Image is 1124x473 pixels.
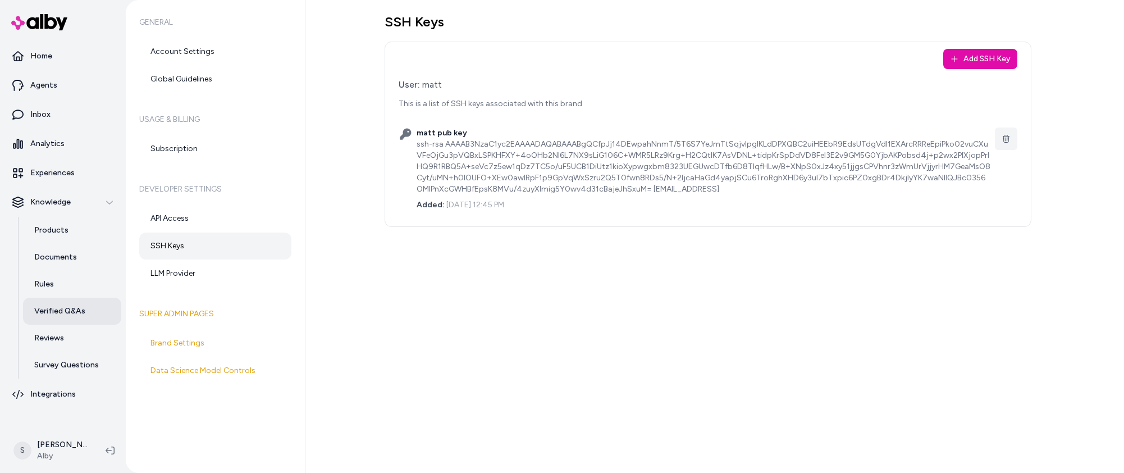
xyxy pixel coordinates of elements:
[7,433,97,469] button: S[PERSON_NAME]Alby
[139,205,291,232] a: API Access
[385,13,1031,30] h1: SSH Keys
[399,79,420,90] span: User:
[139,38,291,65] a: Account Settings
[139,298,291,330] h6: Super Admin Pages
[23,352,121,379] a: Survey Questions
[4,43,121,70] a: Home
[23,298,121,325] a: Verified Q&As
[23,244,121,271] a: Documents
[139,135,291,162] a: Subscription
[34,279,54,290] p: Rules
[30,389,76,400] p: Integrations
[139,330,291,357] a: Brand Settings
[139,104,291,135] h6: Usage & Billing
[4,381,121,408] a: Integrations
[30,138,65,149] p: Analytics
[34,333,64,344] p: Reviews
[139,260,291,287] a: LLM Provider
[139,7,291,38] h6: General
[139,66,291,93] a: Global Guidelines
[23,217,121,244] a: Products
[4,189,121,216] button: Knowledge
[37,451,88,462] span: Alby
[23,325,121,352] a: Reviews
[34,225,68,236] p: Products
[417,139,990,195] div: ssh-rsa AAAAB3NzaC1yc2EAAAADAQABAAABgQCfpJj14DEwpahNnmT/5T6S7YeJmTtSqjvIpglKLdDPXQBC2uiHEEbR9EdsU...
[4,160,121,187] a: Experiences
[417,200,445,210] span: Added:
[139,174,291,205] h6: Developer Settings
[23,271,121,298] a: Rules
[34,306,85,317] p: Verified Q&As
[30,51,52,62] p: Home
[30,167,75,179] p: Experiences
[11,14,67,30] img: alby Logo
[943,49,1017,69] button: Add SSH Key
[417,128,990,139] h3: matt pub key
[139,233,291,260] a: SSH Keys
[30,80,57,91] p: Agents
[34,252,77,263] p: Documents
[4,72,121,99] a: Agents
[34,360,99,371] p: Survey Questions
[417,195,990,211] div: [DATE] 12:45 PM
[30,109,51,120] p: Inbox
[13,442,31,460] span: S
[4,130,121,157] a: Analytics
[4,101,121,128] a: Inbox
[139,357,291,384] a: Data Science Model Controls
[37,439,88,451] p: [PERSON_NAME]
[399,78,1017,92] div: matt
[30,197,71,208] p: Knowledge
[399,98,1017,110] p: This is a list of SSH keys associated with this brand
